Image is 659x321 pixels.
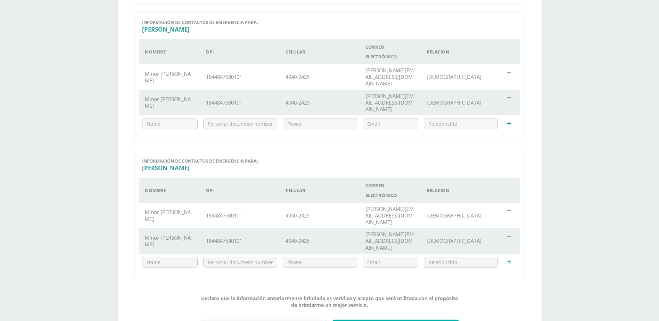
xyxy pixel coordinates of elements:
th: Correo electrónico [360,39,421,64]
td: Minor [PERSON_NAME] [139,228,200,254]
th: Relacion [421,178,501,203]
input: Name [142,118,197,129]
td: 1844847580101 [200,228,280,254]
td: [PERSON_NAME][EMAIL_ADDRESS][DOMAIN_NAME] [360,90,421,115]
th: Correo electrónico [360,178,421,203]
th: Relacion [421,39,501,64]
input: Relationship [424,118,498,129]
input: Email [363,118,418,129]
th: DPI [200,39,280,64]
td: [DEMOGRAPHIC_DATA] [421,228,501,254]
td: [DEMOGRAPHIC_DATA] [421,90,501,115]
h3: [PERSON_NAME] [142,25,517,33]
span: Información de contactos de emergencia para: [142,158,258,164]
input: Relationship [424,257,498,267]
span: Declaro que la información anteriormente brindada es verídica y acepto que será utilizada con el ... [200,295,459,308]
td: [DEMOGRAPHIC_DATA] [421,203,501,228]
input: Personal document number [204,257,277,267]
td: Minor [PERSON_NAME] [139,64,200,90]
th: DPI [200,178,280,203]
th: Nombre [139,178,200,203]
td: 4040-2425 [280,90,360,115]
td: 4040-2425 [280,64,360,90]
input: Personal document number [204,118,277,129]
th: Celular [280,39,360,64]
th: Celular [280,178,360,203]
td: [PERSON_NAME][EMAIL_ADDRESS][DOMAIN_NAME] [360,228,421,254]
td: 1844847580101 [200,203,280,228]
input: Email [363,257,418,267]
input: Phone [283,118,357,129]
td: [PERSON_NAME][EMAIL_ADDRESS][DOMAIN_NAME] [360,203,421,228]
th: Nombre [139,39,200,64]
td: Minor [PERSON_NAME] [139,90,200,115]
td: 1844847580101 [200,90,280,115]
span: Información de contactos de emergencia para: [142,19,258,25]
td: 4040-2425 [280,228,360,254]
td: Minor [PERSON_NAME] [139,203,200,228]
h3: [PERSON_NAME] [142,164,517,172]
input: Phone [283,257,357,267]
td: [PERSON_NAME][EMAIL_ADDRESS][DOMAIN_NAME] [360,64,421,90]
td: 1844847580101 [200,64,280,90]
td: [DEMOGRAPHIC_DATA] [421,64,501,90]
td: 4040-2425 [280,203,360,228]
input: Name [142,257,197,267]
